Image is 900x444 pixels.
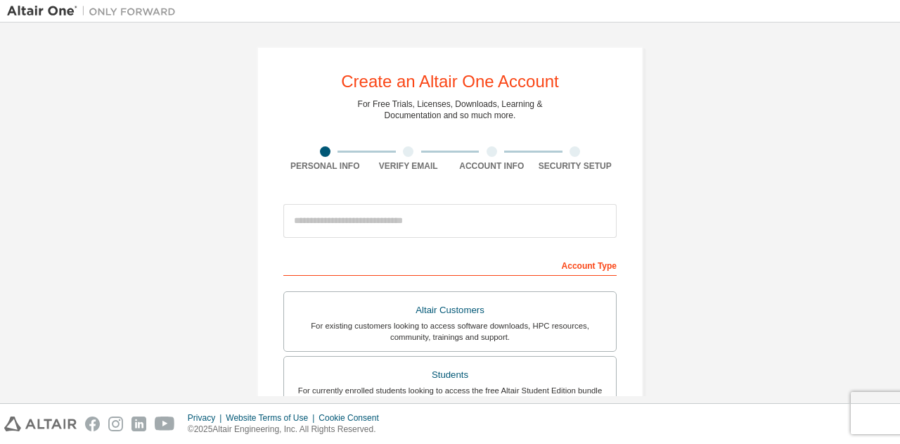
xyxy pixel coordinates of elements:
[292,320,607,343] div: For existing customers looking to access software downloads, HPC resources, community, trainings ...
[108,417,123,431] img: instagram.svg
[283,253,617,276] div: Account Type
[367,160,451,172] div: Verify Email
[188,424,387,436] p: © 2025 Altair Engineering, Inc. All Rights Reserved.
[85,417,100,431] img: facebook.svg
[188,412,226,424] div: Privacy
[450,160,534,172] div: Account Info
[155,417,175,431] img: youtube.svg
[292,385,607,407] div: For currently enrolled students looking to access the free Altair Student Edition bundle and all ...
[319,412,387,424] div: Cookie Consent
[131,417,146,431] img: linkedin.svg
[283,160,367,172] div: Personal Info
[341,73,559,90] div: Create an Altair One Account
[358,99,543,121] div: For Free Trials, Licenses, Downloads, Learning & Documentation and so much more.
[226,412,319,424] div: Website Terms of Use
[4,417,77,431] img: altair_logo.svg
[292,300,607,320] div: Altair Customers
[7,4,183,18] img: Altair One
[534,160,617,172] div: Security Setup
[292,365,607,385] div: Students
